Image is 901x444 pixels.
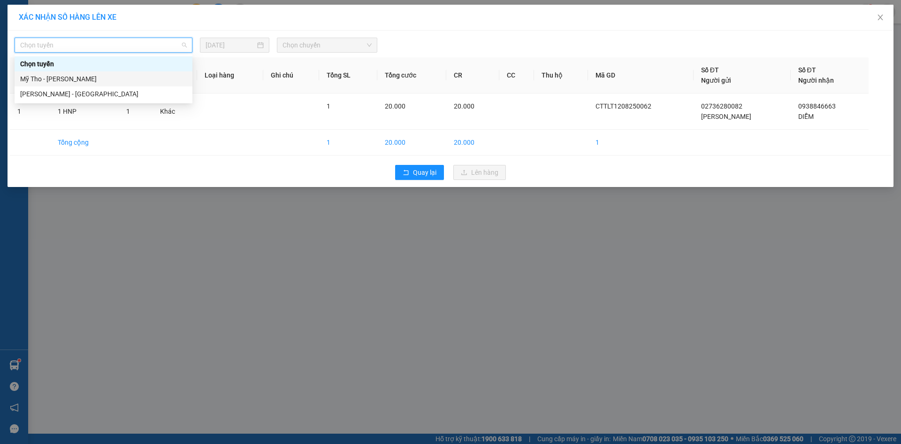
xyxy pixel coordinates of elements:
span: close [877,14,884,21]
span: Chọn tuyến [20,38,187,52]
th: Thu hộ [534,57,588,93]
span: DIỄM [798,113,814,120]
div: Mỹ Tho - [PERSON_NAME] [20,74,187,84]
div: Hồ Chí Minh - Mỹ Tho [15,86,192,101]
th: CR [446,57,499,93]
div: [PERSON_NAME] - [GEOGRAPHIC_DATA] [20,89,187,99]
button: uploadLên hàng [453,165,506,180]
span: Số ĐT [798,66,816,74]
span: 02736280082 [701,102,742,110]
span: 1 [126,108,130,115]
div: Chọn tuyến [20,59,187,69]
td: Tổng cộng [50,130,119,156]
span: 0938846663 [798,102,836,110]
td: 20.000 [377,130,446,156]
td: 1 [319,130,377,156]
span: Chọn chuyến [283,38,372,52]
th: Tổng SL [319,57,377,93]
input: 12/08/2025 [206,40,255,50]
span: [PERSON_NAME] [701,113,751,120]
span: 1 [327,102,330,110]
div: Mỹ Tho - Hồ Chí Minh [15,71,192,86]
td: 1 [588,130,694,156]
th: Tổng cước [377,57,446,93]
span: XÁC NHẬN SỐ HÀNG LÊN XE [19,13,116,22]
text: CTTLT1208250062 [44,45,171,61]
span: CTTLT1208250062 [596,102,651,110]
button: Close [867,5,893,31]
span: 20.000 [454,102,474,110]
td: 20.000 [446,130,499,156]
span: rollback [403,169,409,177]
td: Khác [153,93,197,130]
th: Mã GD [588,57,694,93]
button: rollbackQuay lại [395,165,444,180]
td: 1 HNP [50,93,119,130]
span: Người nhận [798,77,834,84]
th: STT [10,57,50,93]
th: Loại hàng [197,57,263,93]
span: Số ĐT [701,66,719,74]
span: Người gửi [701,77,731,84]
th: Ghi chú [263,57,319,93]
div: Chọn tuyến [15,56,192,71]
td: 1 [10,93,50,130]
div: [PERSON_NAME] [5,67,209,92]
span: Quay lại [413,167,436,178]
span: 20.000 [385,102,405,110]
th: CC [499,57,534,93]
